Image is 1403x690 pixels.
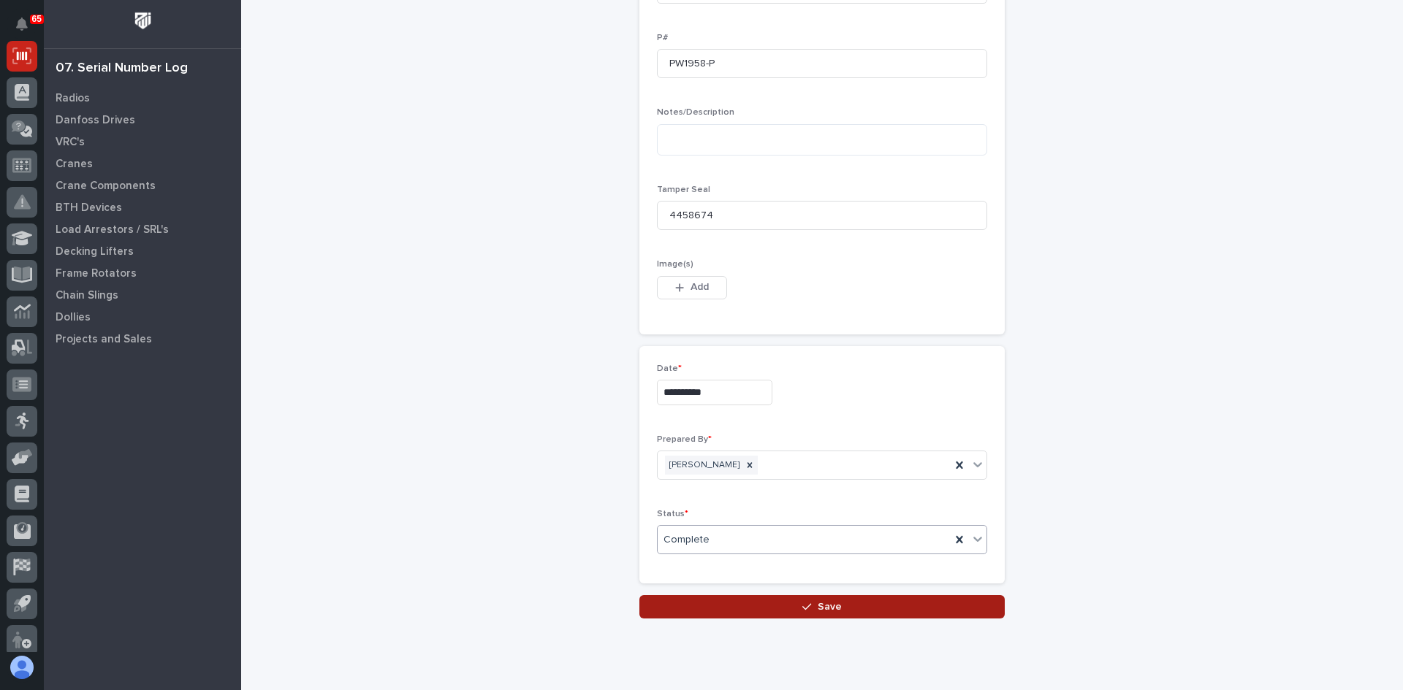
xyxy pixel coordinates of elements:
[657,34,668,42] span: P#
[44,109,241,131] a: Danfoss Drives
[44,196,241,218] a: BTH Devices
[32,14,42,24] p: 65
[7,9,37,39] button: Notifications
[129,7,156,34] img: Workspace Logo
[56,114,135,127] p: Danfoss Drives
[657,108,734,117] span: Notes/Description
[56,333,152,346] p: Projects and Sales
[657,276,727,299] button: Add
[56,92,90,105] p: Radios
[56,136,85,149] p: VRC's
[56,311,91,324] p: Dollies
[818,600,842,613] span: Save
[44,175,241,196] a: Crane Components
[664,532,710,548] span: Complete
[657,364,682,373] span: Date
[56,202,122,215] p: BTH Devices
[44,87,241,109] a: Radios
[56,61,188,77] div: 07. Serial Number Log
[56,158,93,171] p: Cranes
[7,652,37,683] button: users-avatar
[657,435,712,444] span: Prepared By
[639,595,1005,618] button: Save
[44,153,241,175] a: Cranes
[691,280,709,294] span: Add
[56,223,169,237] p: Load Arrestors / SRL's
[56,289,118,302] p: Chain Slings
[657,260,693,269] span: Image(s)
[657,510,688,518] span: Status
[56,180,156,193] p: Crane Components
[44,131,241,153] a: VRC's
[44,262,241,284] a: Frame Rotators
[44,328,241,350] a: Projects and Sales
[18,18,37,41] div: Notifications65
[44,306,241,328] a: Dollies
[56,245,134,258] p: Decking Lifters
[665,456,742,475] div: [PERSON_NAME]
[44,240,241,262] a: Decking Lifters
[657,185,710,194] span: Tamper Seal
[44,218,241,240] a: Load Arrestors / SRL's
[44,284,241,306] a: Chain Slings
[56,267,137,280] p: Frame Rotators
